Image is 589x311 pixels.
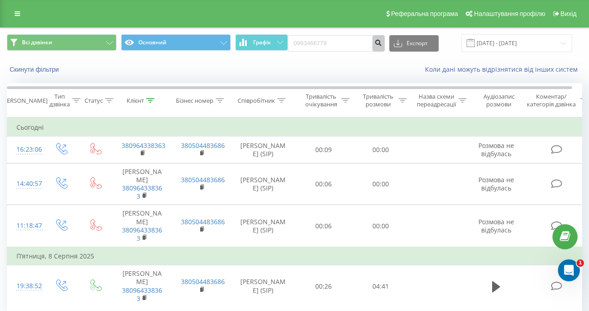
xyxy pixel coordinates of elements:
div: Тип дзвінка [49,93,70,108]
div: 14:40:57 [16,175,35,193]
div: Бізнес номер [176,97,213,105]
div: Коментар/категорія дзвінка [525,93,578,108]
div: Співробітник [238,97,275,105]
td: 00:09 [295,137,352,163]
span: Налаштування профілю [474,10,545,17]
div: Тривалість очікування [303,93,339,108]
td: [PERSON_NAME] (SIP) [231,163,295,205]
div: Тривалість розмови [360,93,396,108]
div: Статус [85,97,103,105]
td: [PERSON_NAME] [112,265,172,307]
a: 380964338363 [122,286,162,303]
div: [PERSON_NAME] [1,97,48,105]
input: Пошук за номером [288,35,385,52]
td: 00:06 [295,205,352,247]
iframe: Intercom live chat [558,259,580,281]
div: 11:18:47 [16,217,35,235]
td: 00:00 [352,137,409,163]
span: Реферальна програма [391,10,458,17]
button: Експорт [389,35,439,52]
span: Всі дзвінки [22,39,52,46]
button: Основний [121,34,231,51]
td: [PERSON_NAME] (SIP) [231,205,295,247]
td: 00:00 [352,163,409,205]
div: Клієнт [127,97,144,105]
a: 380504483686 [181,141,225,150]
span: Вихід [561,10,577,17]
span: Графік [253,39,271,46]
button: Графік [235,34,288,51]
button: Всі дзвінки [7,34,117,51]
a: 380964338363 [122,226,162,242]
td: [PERSON_NAME] [112,163,172,205]
a: Коли дані можуть відрізнятися вiд інших систем [425,65,582,74]
td: 00:00 [352,205,409,247]
td: 04:41 [352,265,409,307]
div: 19:38:52 [16,277,35,295]
span: 1 [577,259,584,267]
span: Розмова не відбулась [478,217,514,234]
span: Розмова не відбулась [478,175,514,192]
td: 00:26 [295,265,352,307]
td: [PERSON_NAME] [112,205,172,247]
div: 16:23:06 [16,141,35,158]
span: Розмова не відбулась [478,141,514,158]
a: 380964338363 [122,141,165,150]
td: [PERSON_NAME] (SIP) [231,265,295,307]
td: 00:06 [295,163,352,205]
a: 380504483686 [181,277,225,286]
td: [PERSON_NAME] (SIP) [231,137,295,163]
div: Аудіозапис розмови [477,93,521,108]
a: 380504483686 [181,175,225,184]
a: 380504483686 [181,217,225,226]
div: Назва схеми переадресації [417,93,456,108]
a: 380964338363 [122,184,162,200]
button: Скинути фільтри [7,65,64,74]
